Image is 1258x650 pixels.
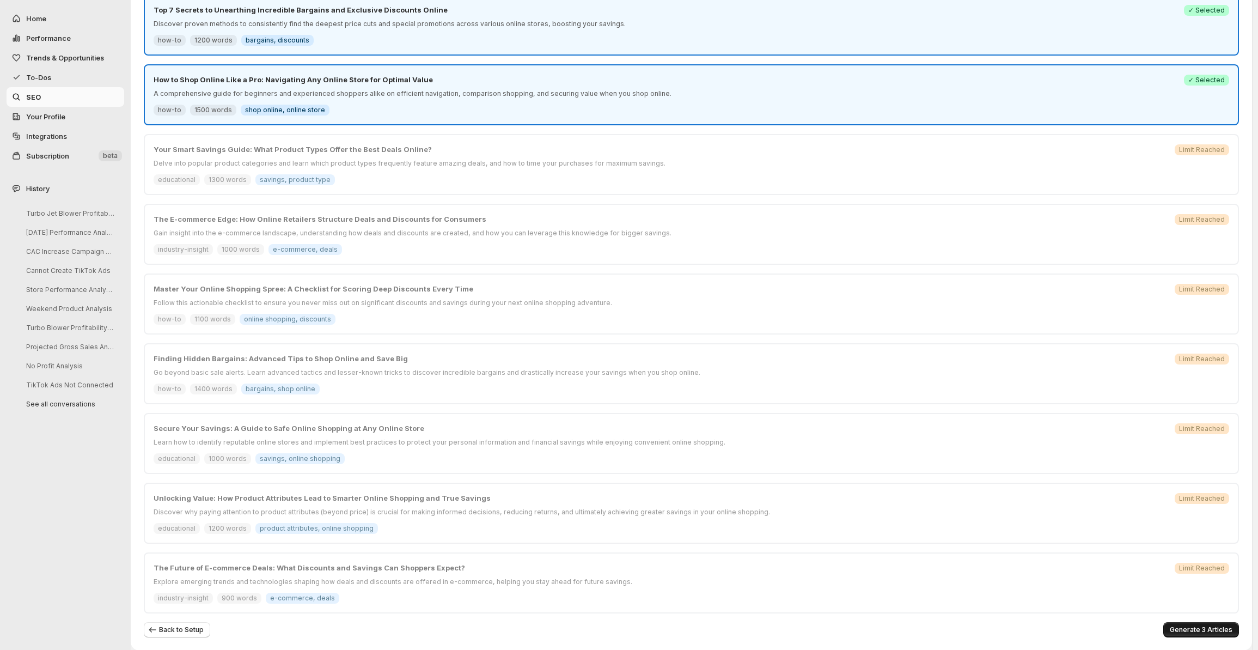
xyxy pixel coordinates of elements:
span: Limit Reached [1179,494,1225,503]
p: Delve into popular product categories and learn which product types frequently feature amazing de... [154,159,1168,168]
span: SEO [26,93,41,101]
p: Learn how to identify reputable online stores and implement best practices to protect your person... [154,438,1168,447]
span: how-to [158,106,181,114]
span: 1300 words [209,175,247,184]
span: how-to [158,315,181,324]
span: Subscription [26,151,69,160]
button: To-Dos [7,68,124,87]
button: No Profit Analysis [17,357,121,374]
p: How to Shop Online Like a Pro: Navigating Any Online Store for Optimal Value [154,74,1177,85]
span: To-Dos [26,73,51,82]
p: Master Your Online Shopping Spree: A Checklist for Scoring Deep Discounts Every Time [154,283,1168,294]
p: Follow this actionable checklist to ensure you never miss out on significant discounts and saving... [154,299,1168,307]
button: [DATE] Performance Analysis [17,224,121,241]
span: Limit Reached [1179,564,1225,573]
span: Performance [26,34,71,42]
button: Cannot Create TikTok Ads [17,262,121,279]
span: Limit Reached [1179,215,1225,224]
a: Your Profile [7,107,124,126]
button: TikTok Ads Not Connected [17,376,121,393]
button: Weekend Product Analysis [17,300,121,317]
span: Generate 3 Articles [1170,625,1232,634]
span: Your Profile [26,112,65,121]
p: The E-commerce Edge: How Online Retailers Structure Deals and Discounts for Consumers [154,214,1168,224]
span: educational [158,524,196,533]
p: Secure Your Savings: A Guide to Safe Online Shopping at Any Online Store [154,423,1168,434]
p: A comprehensive guide for beginners and experienced shoppers alike on efficient navigation, compa... [154,89,1177,98]
p: Finding Hidden Bargains: Advanced Tips to Shop Online and Save Big [154,353,1168,364]
span: product attributes, online shopping [260,524,374,533]
span: 1000 words [222,245,260,254]
span: Integrations [26,132,67,141]
button: Turbo Jet Blower Profitability Analysis [17,205,121,222]
span: History [26,183,50,194]
a: Integrations [7,126,124,146]
p: Go beyond basic sale alerts. Learn advanced tactics and lesser-known tricks to discover incredibl... [154,368,1168,377]
span: ✓ Selected [1188,6,1225,15]
button: Store Performance Analysis & Suggestions [17,281,121,298]
span: Back to Setup [159,625,204,634]
button: Trends & Opportunities [7,48,124,68]
span: 1200 words [194,36,233,45]
span: Limit Reached [1179,285,1225,294]
button: CAC Increase Campaign Analysis [17,243,121,260]
button: See all conversations [17,396,121,412]
span: 1200 words [209,524,247,533]
button: Turbo Blower Profitability Analysis [17,319,121,336]
span: bargains, discounts [246,36,309,45]
span: Trends & Opportunities [26,53,104,62]
span: Home [26,14,46,23]
span: industry-insight [158,594,209,603]
span: shop online, online store [245,106,325,114]
p: The Future of E-commerce Deals: What Discounts and Savings Can Shoppers Expect? [154,562,1168,573]
p: Top 7 Secrets to Unearthing Incredible Bargains and Exclusive Discounts Online [154,4,1177,15]
span: 1400 words [194,385,233,393]
span: bargains, shop online [246,385,315,393]
span: 1500 words [194,106,232,114]
span: educational [158,454,196,463]
span: how-to [158,385,181,393]
span: educational [158,175,196,184]
span: savings, online shopping [260,454,340,463]
span: industry-insight [158,245,209,254]
span: 1100 words [194,315,231,324]
p: Discover proven methods to consistently find the deepest price cuts and special promotions across... [154,20,1177,28]
button: Generate 3 Articles [1163,622,1239,637]
span: ✓ Selected [1188,76,1225,84]
p: Discover why paying attention to product attributes (beyond price) is crucial for making informed... [154,508,1168,517]
p: Explore emerging trends and technologies shaping how deals and discounts are offered in e-commerc... [154,578,1168,586]
p: Gain insight into the e-commerce landscape, understanding how deals and discounts are created, an... [154,229,1168,238]
button: Performance [7,28,124,48]
span: 1000 words [209,454,247,463]
span: Limit Reached [1179,424,1225,433]
span: e-commerce, deals [273,245,338,254]
span: Limit Reached [1179,355,1225,363]
button: Back to Setup [144,622,210,637]
span: savings, product type [260,175,331,184]
button: Projected Gross Sales Analysis [17,338,121,355]
a: SEO [7,87,124,107]
span: beta [103,151,118,160]
p: Unlocking Value: How Product Attributes Lead to Smarter Online Shopping and True Savings [154,493,1168,503]
button: Subscription [7,146,124,166]
button: Home [7,9,124,28]
span: Limit Reached [1179,145,1225,154]
span: e-commerce, deals [270,594,335,603]
p: Your Smart Savings Guide: What Product Types Offer the Best Deals Online? [154,144,1168,155]
span: online shopping, discounts [244,315,331,324]
span: how-to [158,36,181,45]
span: 900 words [222,594,257,603]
